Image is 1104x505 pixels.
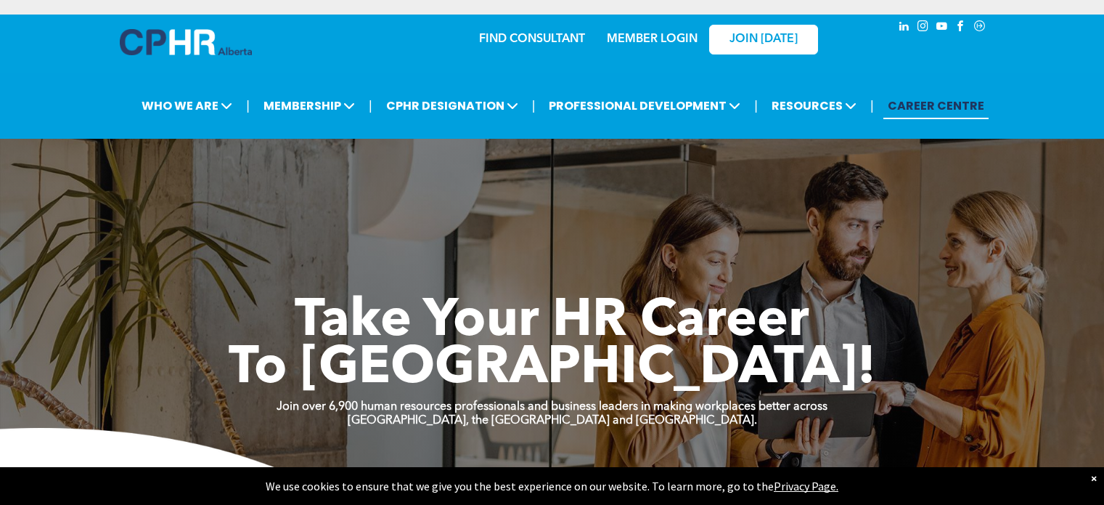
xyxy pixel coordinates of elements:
a: CAREER CENTRE [883,92,989,119]
li: | [369,91,372,121]
div: Dismiss notification [1091,471,1097,485]
a: facebook [953,18,969,38]
strong: Join over 6,900 human resources professionals and business leaders in making workplaces better ac... [277,401,827,413]
a: MEMBER LOGIN [607,33,698,45]
a: FIND CONSULTANT [479,33,585,45]
a: youtube [934,18,950,38]
span: JOIN [DATE] [729,33,798,47]
li: | [754,91,758,121]
a: linkedin [896,18,912,38]
strong: [GEOGRAPHIC_DATA], the [GEOGRAPHIC_DATA] and [GEOGRAPHIC_DATA]. [348,415,757,427]
li: | [246,91,250,121]
span: CPHR DESIGNATION [382,92,523,119]
li: | [870,91,874,121]
span: To [GEOGRAPHIC_DATA]! [229,343,876,395]
a: JOIN [DATE] [709,25,818,54]
span: PROFESSIONAL DEVELOPMENT [544,92,745,119]
a: Social network [972,18,988,38]
li: | [532,91,536,121]
span: Take Your HR Career [295,296,809,348]
span: RESOURCES [767,92,861,119]
a: instagram [915,18,931,38]
img: A blue and white logo for cp alberta [120,29,252,55]
span: WHO WE ARE [137,92,237,119]
a: Privacy Page. [774,479,838,493]
span: MEMBERSHIP [259,92,359,119]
